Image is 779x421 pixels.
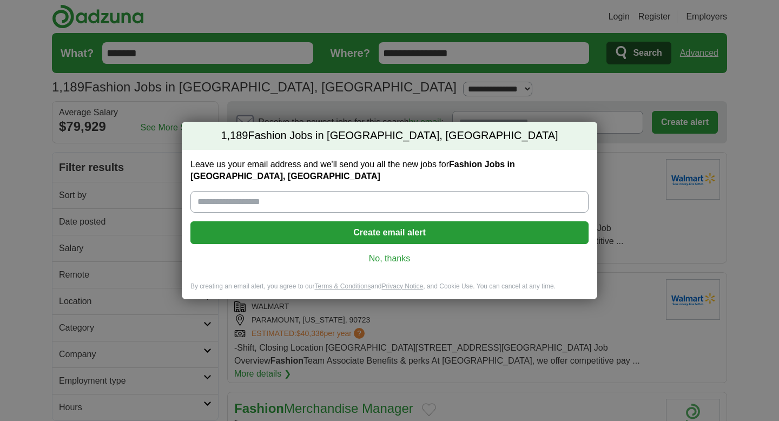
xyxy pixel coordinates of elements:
span: 1,189 [221,128,248,143]
h2: Fashion Jobs in [GEOGRAPHIC_DATA], [GEOGRAPHIC_DATA] [182,122,597,150]
a: Terms & Conditions [314,282,371,290]
div: By creating an email alert, you agree to our and , and Cookie Use. You can cancel at any time. [182,282,597,300]
a: Privacy Notice [382,282,424,290]
strong: Fashion Jobs in [GEOGRAPHIC_DATA], [GEOGRAPHIC_DATA] [190,160,515,181]
label: Leave us your email address and we'll send you all the new jobs for [190,159,589,182]
a: No, thanks [199,253,580,265]
button: Create email alert [190,221,589,244]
